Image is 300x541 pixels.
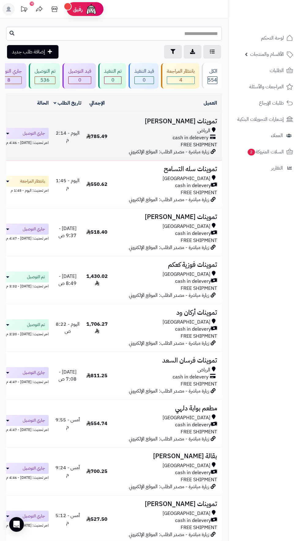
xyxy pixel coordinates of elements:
[61,63,97,89] a: قيد التوصيل 0
[222,324,225,332] span: #
[113,357,217,364] h3: تموينات فرسان السعد
[86,516,107,523] span: 527.50
[173,134,208,141] span: cash in delevery
[23,513,45,519] span: جاري التوصيل
[175,326,211,333] span: cash in delevery
[208,77,217,84] span: 554
[56,177,80,191] span: اليوم - 1:45 م
[247,148,284,156] span: السلات المتروكة
[163,462,210,469] span: [GEOGRAPHIC_DATA]
[113,118,217,125] h3: تموينات [PERSON_NAME]
[232,161,296,175] a: التقارير
[197,366,210,374] span: الرياض
[237,115,284,124] span: إشعارات التحويلات البنكية
[175,230,211,237] span: cash in delevery
[232,96,296,110] a: طلبات الإرجاع
[163,414,210,421] span: [GEOGRAPHIC_DATA]
[86,133,107,140] span: 785.49
[129,387,209,395] span: زيارة مباشرة - مصدر الطلب: الموقع الإلكتروني
[113,213,217,221] h3: تموينات [PERSON_NAME]
[129,148,209,155] span: زيارة مباشرة - مصدر الطلب: الموقع الإلكتروني
[35,77,55,84] span: 536
[163,271,210,278] span: [GEOGRAPHIC_DATA]
[222,420,238,427] a: #1588
[129,435,209,443] span: زيارة مباشرة - مصدر الطلب: الموقع الإلكتروني
[69,77,91,84] span: 0
[222,228,225,236] span: #
[23,370,45,376] span: جاري التوصيل
[222,133,238,140] a: #1601
[222,468,238,475] a: #1585
[175,517,211,524] span: cash in delevery
[23,465,45,471] span: جاري التوصيل
[9,517,24,532] div: Open Intercom Messenger
[73,6,83,13] span: رفيق
[181,237,217,244] span: FREE SHIPMENT
[127,63,160,89] a: قيد التنفيذ 0
[163,175,210,182] span: [GEOGRAPHIC_DATA]
[181,332,217,340] span: FREE SHIPMENT
[222,276,238,284] a: #1591
[259,99,284,107] span: طلبات الإرجاع
[181,285,217,292] span: FREE SHIPMENT
[271,131,283,140] span: العملاء
[232,144,296,159] a: السلات المتروكة2
[7,45,58,59] a: إضافة طلب جديد
[55,416,80,431] span: أمس - 9:55 م
[232,31,296,45] a: لوحة التحكم
[86,228,107,236] span: 518.40
[222,516,238,523] a: #1583
[135,77,154,84] div: 0
[271,164,283,172] span: التقارير
[160,63,201,89] a: بانتظار المراجعة 4
[232,79,296,94] a: المراجعات والأسئلة
[12,48,45,56] span: إضافة طلب جديد
[258,8,294,21] img: logo-2.png
[181,189,217,196] span: FREE SHIPMENT
[222,181,225,188] span: #
[232,112,296,127] a: إشعارات التحويلات البنكية
[37,99,49,107] a: الحالة
[58,368,77,383] span: [DATE] - 7:08 ص
[68,68,91,75] div: قيد التوصيل
[222,372,225,379] span: #
[134,68,154,75] div: قيد التنفيذ
[104,77,121,84] span: 0
[167,68,195,75] div: بانتظار المراجعة
[181,524,217,531] span: FREE SHIPMENT
[232,128,296,143] a: العملاء
[163,319,210,326] span: [GEOGRAPHIC_DATA]
[247,148,255,156] span: 2
[86,181,107,188] span: 550.62
[181,141,217,148] span: FREE SHIPMENT
[113,166,217,173] h3: تموينات سله التسامح
[85,3,97,15] img: ai-face.png
[175,182,211,189] span: cash in delevery
[58,225,77,239] span: [DATE] - 9:37 ص
[27,322,45,328] span: تم التوصيل
[86,273,108,287] span: 1,430.02
[89,99,105,107] a: الإجمالي
[129,531,209,538] span: زيارة مباشرة - مصدر الطلب: الموقع الإلكتروني
[201,63,223,89] a: الكل554
[27,274,45,280] span: تم التوصيل
[86,420,107,427] span: 554.74
[261,34,284,42] span: لوحة التحكم
[55,512,80,526] span: أمس - 5:12 م
[270,66,284,75] span: الطلبات
[222,516,225,523] span: #
[163,223,210,230] span: [GEOGRAPHIC_DATA]
[197,127,210,134] span: الرياض
[30,2,34,6] div: 10
[129,196,209,203] span: زيارة مباشرة - مصدر الطلب: الموقع الإلكتروني
[167,77,194,84] span: 4
[35,68,55,75] div: تم التوصيل
[113,261,217,268] h3: تموينات فوزية كعكم
[175,469,211,476] span: cash in delevery
[181,380,217,388] span: FREE SHIPMENT
[129,244,209,251] span: زيارة مباشرة - مصدر الطلب: الموقع الإلكتروني
[175,278,211,285] span: cash in delevery
[222,99,225,107] a: #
